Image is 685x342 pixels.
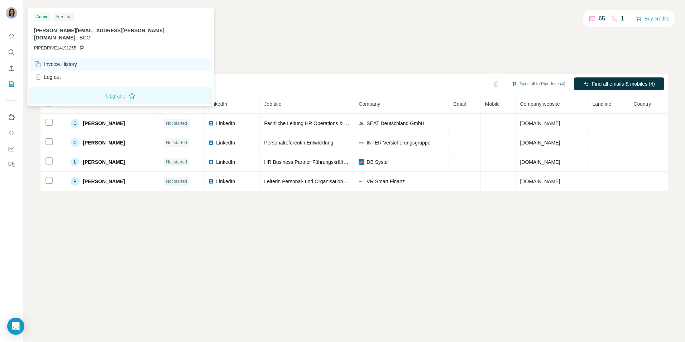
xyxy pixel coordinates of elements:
[216,120,235,127] span: LinkedIn
[71,101,91,107] span: 4 Profiles
[6,142,17,155] button: Dashboard
[264,101,281,107] span: Job title
[77,35,78,41] span: .
[166,159,187,165] span: Not started
[621,14,624,23] p: 1
[367,120,424,127] span: SEAT Deutschland GmbH
[34,45,76,51] span: PIPEDRIVE14191255
[367,139,430,146] span: INTER Versicherungsgruppe
[592,101,611,107] span: Landline
[34,61,77,68] div: Invoice History
[359,179,364,184] img: company-logo
[485,101,500,107] span: Mobile
[453,101,466,107] span: Email
[208,120,214,126] img: LinkedIn logo
[83,120,125,127] span: [PERSON_NAME]
[208,140,214,146] img: LinkedIn logo
[6,77,17,90] button: My lists
[29,87,212,104] button: Upgrade
[633,101,651,107] span: Country
[6,30,17,43] button: Quick start
[71,119,79,128] div: C
[520,140,560,146] span: [DOMAIN_NAME]
[71,177,79,186] div: P
[166,120,187,127] span: Not started
[208,159,214,165] img: LinkedIn logo
[264,159,408,165] span: HR Business Partner Führungskräftebetreuung und -entwicklung
[506,79,570,89] button: Sync all to Pipedrive (4)
[520,101,560,107] span: Company website
[7,318,24,335] div: Open Intercom Messenger
[216,178,235,185] span: LinkedIn
[80,35,90,41] span: BCO
[520,120,560,126] span: [DOMAIN_NAME]
[520,179,560,184] span: [DOMAIN_NAME]
[53,13,75,21] div: Free trial
[359,120,364,126] img: company-logo
[6,62,17,75] button: Enrich CSV
[592,80,655,87] span: Find all emails & mobiles (4)
[164,101,178,107] span: Status
[636,14,669,24] button: Buy credits
[574,77,664,90] button: Find all emails & mobiles (4)
[34,28,164,41] span: [PERSON_NAME][EMAIL_ADDRESS][PERSON_NAME][DOMAIN_NAME]
[83,139,125,146] span: [PERSON_NAME]
[264,140,333,146] span: Personalreferentin Entwicklung
[166,139,187,146] span: Not started
[359,101,380,107] span: Company
[166,178,187,185] span: Not started
[83,178,125,185] span: [PERSON_NAME]
[34,13,51,21] div: Admin
[71,138,79,147] div: C
[208,179,214,184] img: LinkedIn logo
[6,7,17,19] img: Avatar
[367,158,388,166] span: DB Systel
[599,14,605,23] p: 65
[71,158,79,166] div: L
[359,159,364,165] img: company-logo
[216,158,235,166] span: LinkedIn
[6,127,17,139] button: Use Surfe API
[264,120,390,126] span: Fachliche Leitung HR Operations & Personalentwicklung
[6,111,17,124] button: Use Surfe on LinkedIn
[34,73,61,81] div: Log out
[216,139,235,146] span: LinkedIn
[208,101,227,107] span: LinkedIn
[6,46,17,59] button: Search
[367,178,405,185] span: VR Smart Finanz
[83,158,125,166] span: [PERSON_NAME]
[264,179,372,184] span: Leiterin Personal- und Organisationsentwicklung
[520,159,560,165] span: [DOMAIN_NAME]
[359,140,364,146] img: company-logo
[6,158,17,171] button: Feedback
